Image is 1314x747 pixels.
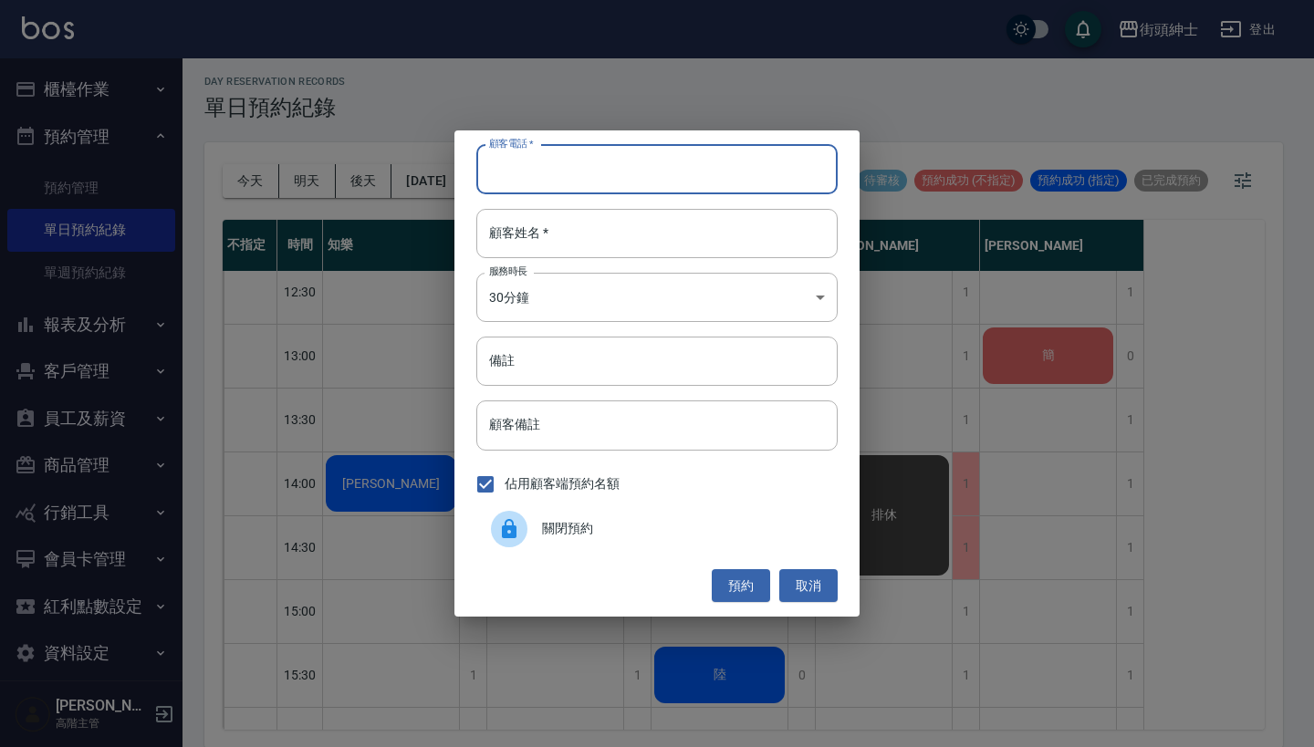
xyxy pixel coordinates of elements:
span: 佔用顧客端預約名額 [505,474,620,493]
div: 30分鐘 [476,273,838,322]
button: 預約 [712,569,770,603]
div: 關閉預約 [476,503,838,555]
span: 關閉預約 [542,519,823,538]
label: 顧客電話 [489,137,534,150]
label: 服務時長 [489,265,527,278]
button: 取消 [779,569,838,603]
